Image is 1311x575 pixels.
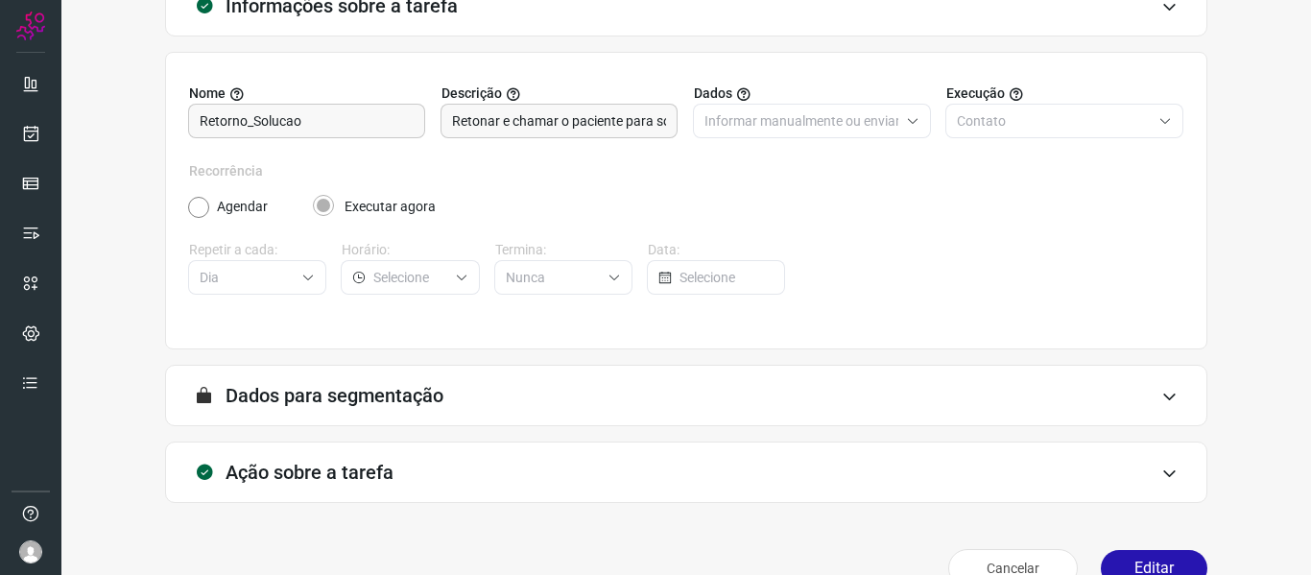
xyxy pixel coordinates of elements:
span: Execução [946,84,1005,104]
input: Selecione o tipo de envio [957,105,1151,137]
input: Forneça uma breve descrição da sua tarefa. [452,105,666,137]
input: Selecione [506,261,600,294]
input: Selecione [373,261,446,294]
img: Logo [16,12,45,40]
span: Dados [694,84,732,104]
input: Selecione [679,261,773,294]
input: Selecione o tipo de envio [704,105,898,137]
label: Agendar [217,197,268,217]
img: avatar-user-boy.jpg [19,540,42,563]
span: Nome [189,84,226,104]
h3: Dados para segmentação [226,384,443,407]
label: Recorrência [189,161,1183,181]
label: Data: [648,240,785,260]
label: Horário: [342,240,479,260]
input: Digite o nome para a sua tarefa. [200,105,414,137]
label: Termina: [495,240,632,260]
label: Executar agora [345,197,436,217]
label: Repetir a cada: [189,240,326,260]
h3: Ação sobre a tarefa [226,461,393,484]
input: Selecione [200,261,294,294]
span: Descrição [441,84,502,104]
